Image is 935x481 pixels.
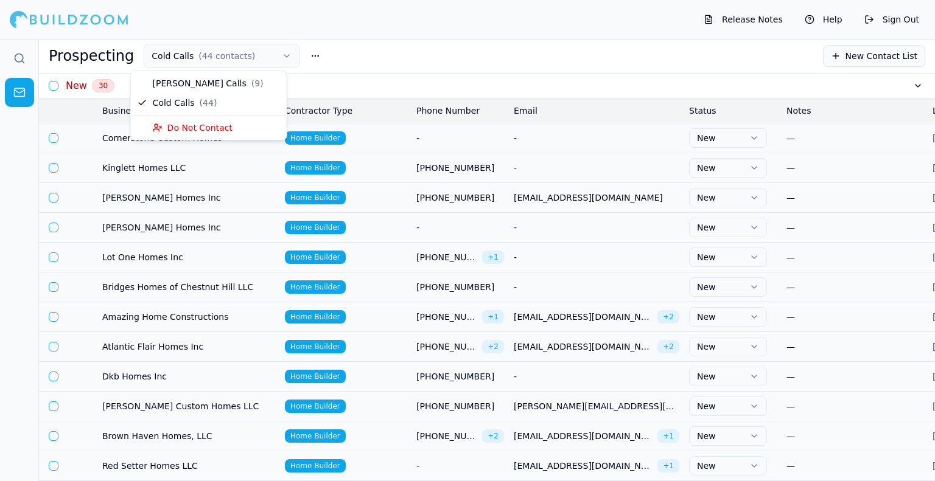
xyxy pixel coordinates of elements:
[514,192,679,204] span: [EMAIL_ADDRESS][DOMAIN_NAME]
[102,192,275,204] span: [PERSON_NAME] Homes Inc
[786,370,923,382] div: —
[514,162,679,174] div: -
[167,122,233,134] span: Do Not Contact
[514,221,679,234] div: -
[684,99,782,123] th: Status
[786,341,923,353] div: —
[153,97,200,109] span: Cold Calls
[285,429,346,443] span: Home Builder
[482,251,504,264] span: + 1
[285,310,346,324] span: Home Builder
[657,340,679,353] span: + 2
[285,191,346,204] span: Home Builder
[251,77,264,89] span: ( 9 )
[786,251,923,263] div: —
[153,77,251,89] span: [PERSON_NAME] Calls
[92,79,114,92] span: 30
[657,459,679,472] span: + 1
[698,10,789,29] button: Release Notes
[786,162,923,174] div: —
[514,430,653,442] span: [EMAIL_ADDRESS][DOMAIN_NAME]
[285,221,346,234] span: Home Builder
[509,99,684,123] th: Email
[786,281,923,293] div: —
[102,341,275,353] span: Atlantic Flair Homes Inc
[823,45,925,67] button: New Contact List
[786,430,923,442] div: —
[657,429,679,443] span: + 1
[514,251,679,263] div: -
[482,340,504,353] span: + 2
[657,310,679,324] span: + 2
[514,132,679,144] div: -
[416,281,504,293] span: [PHONE_NUMBER]
[482,310,504,324] span: + 1
[285,340,346,353] span: Home Builder
[102,430,275,442] span: Brown Haven Homes, LLC
[416,192,504,204] span: [PHONE_NUMBER]
[786,460,923,472] div: —
[285,161,346,175] span: Home Builder
[285,459,346,472] span: Home Builder
[411,99,509,123] th: Phone Number
[102,281,275,293] span: Bridges Homes of Chestnut Hill LLC
[416,341,477,353] span: [PHONE_NUMBER]
[482,429,504,443] span: + 2
[285,370,346,383] span: Home Builder
[514,341,653,353] span: [EMAIL_ADDRESS][DOMAIN_NAME]
[102,370,275,382] span: Dkb Homes Inc
[786,221,923,234] div: —
[786,400,923,412] div: —
[200,97,217,109] span: ( 44 )
[102,460,275,472] span: Red Setter Homes LLC
[416,132,504,144] div: -
[102,221,275,234] span: [PERSON_NAME] Homes Inc
[102,400,275,412] span: [PERSON_NAME] Custom Homes LLC
[786,311,923,323] div: —
[514,281,679,293] div: -
[416,370,504,382] span: [PHONE_NUMBER]
[799,10,849,29] button: Help
[786,192,923,204] div: —
[49,46,134,66] h1: Prospecting
[416,460,504,472] div: -
[416,430,477,442] span: [PHONE_NUMBER]
[285,131,346,145] span: Home Builder
[285,400,346,413] span: Home Builder
[102,251,275,263] span: Lot One Homes Inc
[102,132,275,144] span: Cornerstone Custom Homes
[416,400,504,412] span: [PHONE_NUMBER]
[66,78,87,93] h3: New
[514,370,679,382] div: -
[97,99,280,123] th: Business Name
[782,99,928,123] th: Notes
[416,162,504,174] span: [PHONE_NUMBER]
[786,132,923,144] div: —
[514,311,653,323] span: [EMAIL_ADDRESS][DOMAIN_NAME]
[285,251,346,264] span: Home Builder
[102,162,275,174] span: Kinglett Homes LLC
[514,400,679,412] span: [PERSON_NAME][EMAIL_ADDRESS][DOMAIN_NAME]
[285,280,346,294] span: Home Builder
[102,311,275,323] span: Amazing Home Constructions
[514,460,653,472] span: [EMAIL_ADDRESS][DOMAIN_NAME]
[416,221,504,234] div: -
[416,311,477,323] span: [PHONE_NUMBER]
[416,251,477,263] span: [PHONE_NUMBER]
[280,99,411,123] th: Contractor Type
[858,10,925,29] button: Sign Out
